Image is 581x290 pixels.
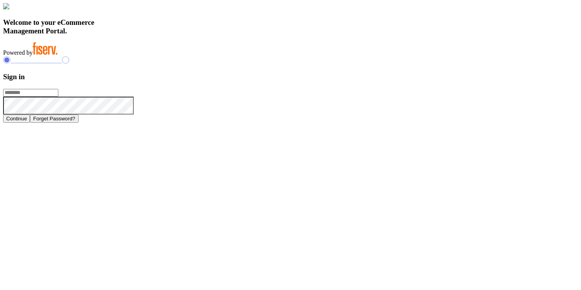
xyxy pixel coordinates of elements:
h3: Sign in [3,73,578,81]
span: Powered by [3,49,33,56]
img: card_Illustration.svg [3,3,9,9]
h3: Welcome to your eCommerce Management Portal. [3,18,578,35]
button: Continue [3,115,30,123]
button: Forget Password? [30,115,78,123]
